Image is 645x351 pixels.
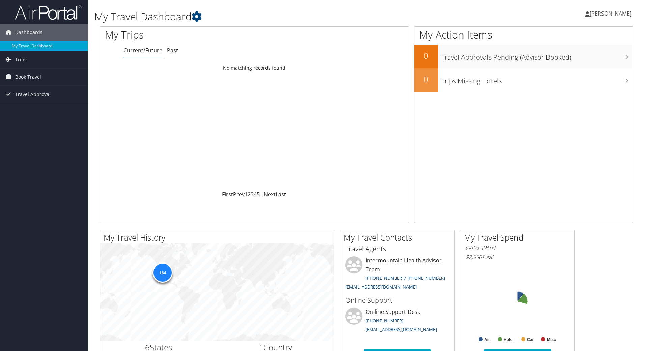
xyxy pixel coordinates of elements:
[464,232,574,243] h2: My Travel Spend
[484,337,490,342] text: Air
[15,51,27,68] span: Trips
[15,24,43,41] span: Dashboards
[504,337,514,342] text: Hotel
[466,253,482,261] span: $2,550
[152,262,173,283] div: 164
[100,62,409,74] td: No matching records found
[15,69,41,85] span: Book Travel
[222,191,233,198] a: First
[414,28,633,42] h1: My Action Items
[94,9,457,24] h1: My Travel Dashboard
[104,232,334,243] h2: My Travel History
[167,47,178,54] a: Past
[264,191,276,198] a: Next
[245,191,248,198] a: 1
[260,191,264,198] span: …
[345,284,417,290] a: [EMAIL_ADDRESS][DOMAIN_NAME]
[466,253,569,261] h6: Total
[342,308,453,335] li: On-line Support Desk
[345,244,449,254] h3: Travel Agents
[254,191,257,198] a: 4
[414,68,633,92] a: 0Trips Missing Hotels
[257,191,260,198] a: 5
[15,86,51,103] span: Travel Approval
[366,318,403,324] a: [PHONE_NUMBER]
[276,191,286,198] a: Last
[345,296,449,305] h3: Online Support
[251,191,254,198] a: 3
[414,45,633,68] a: 0Travel Approvals Pending (Advisor Booked)
[414,50,438,61] h2: 0
[344,232,454,243] h2: My Travel Contacts
[547,337,556,342] text: Misc
[248,191,251,198] a: 2
[123,47,162,54] a: Current/Future
[366,326,437,332] a: [EMAIL_ADDRESS][DOMAIN_NAME]
[233,191,245,198] a: Prev
[366,275,445,281] a: [PHONE_NUMBER] / [PHONE_NUMBER]
[15,4,82,20] img: airportal-logo.png
[527,337,534,342] text: Car
[441,73,633,86] h3: Trips Missing Hotels
[585,3,638,24] a: [PERSON_NAME]
[590,10,632,17] span: [PERSON_NAME]
[342,256,453,293] li: Intermountain Health Advisor Team
[441,49,633,62] h3: Travel Approvals Pending (Advisor Booked)
[414,74,438,85] h2: 0
[466,244,569,251] h6: [DATE] - [DATE]
[105,28,275,42] h1: My Trips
